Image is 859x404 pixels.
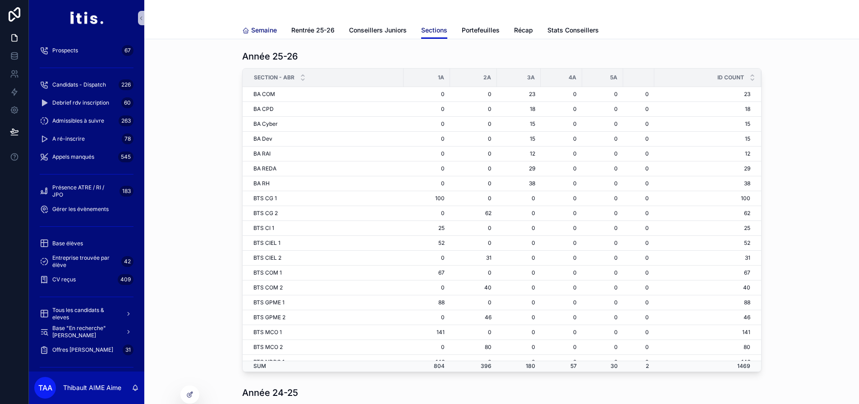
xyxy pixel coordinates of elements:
[34,235,139,252] a: Base élèves
[497,280,541,295] td: 0
[52,346,113,353] span: Offres [PERSON_NAME]
[243,251,404,266] td: BTS CIEL 2
[450,87,496,102] td: 0
[450,161,496,176] td: 0
[450,340,496,355] td: 80
[404,221,450,236] td: 25
[497,295,541,310] td: 0
[654,266,761,280] td: 67
[404,236,450,251] td: 52
[243,191,404,206] td: BTS CG 1
[34,131,139,147] a: A ré-inscrire78
[242,50,298,63] h1: Année 25-26
[450,236,496,251] td: 0
[404,325,450,340] td: 141
[450,132,496,147] td: 0
[654,221,761,236] td: 25
[654,102,761,117] td: 18
[34,306,139,322] a: Tous les candidats & eleves
[582,355,623,370] td: 0
[623,132,654,147] td: 0
[623,102,654,117] td: 0
[582,117,623,132] td: 0
[404,117,450,132] td: 0
[243,161,404,176] td: BA REDA
[52,254,118,269] span: Entreprise trouvée par élève
[123,344,133,355] div: 31
[654,236,761,251] td: 52
[52,135,85,142] span: A ré-inscrire
[654,280,761,295] td: 40
[541,310,583,325] td: 0
[654,147,761,161] td: 12
[541,355,583,370] td: 0
[654,251,761,266] td: 31
[497,117,541,132] td: 15
[541,176,583,191] td: 0
[582,161,623,176] td: 0
[242,386,298,399] h1: Année 24-25
[450,355,496,370] td: 0
[243,361,404,372] td: SUM
[623,176,654,191] td: 0
[450,310,496,325] td: 46
[541,102,583,117] td: 0
[527,74,535,81] span: 3A
[404,280,450,295] td: 0
[119,186,133,197] div: 183
[654,206,761,221] td: 62
[654,191,761,206] td: 100
[623,161,654,176] td: 0
[243,132,404,147] td: BA Dev
[541,147,583,161] td: 0
[438,74,444,81] span: 1A
[122,133,133,144] div: 78
[462,22,500,40] a: Portefeuilles
[497,132,541,147] td: 15
[52,325,118,339] span: Base "En recherche" [PERSON_NAME]
[404,102,450,117] td: 0
[623,191,654,206] td: 0
[541,295,583,310] td: 0
[497,191,541,206] td: 0
[52,81,106,88] span: Candidats - Dispatch
[121,256,133,267] div: 42
[582,87,623,102] td: 0
[118,151,133,162] div: 545
[582,340,623,355] td: 0
[34,77,139,93] a: Candidats - Dispatch226
[119,79,133,90] div: 226
[450,361,496,372] td: 396
[541,266,583,280] td: 0
[582,191,623,206] td: 0
[623,266,654,280] td: 0
[52,153,94,161] span: Appels manqués
[52,47,78,54] span: Prospects
[349,26,407,35] span: Conseillers Juniors
[243,117,404,132] td: BA Cyber
[541,361,583,372] td: 57
[404,176,450,191] td: 0
[38,382,52,393] span: TAA
[654,132,761,147] td: 15
[34,149,139,165] a: Appels manqués545
[63,383,121,392] p: Thibault AIME Aime
[541,280,583,295] td: 0
[582,132,623,147] td: 0
[514,26,533,35] span: Récap
[404,340,450,355] td: 0
[547,22,599,40] a: Stats Conseillers
[623,295,654,310] td: 0
[654,117,761,132] td: 15
[243,236,404,251] td: BTS CIEL 1
[514,22,533,40] a: Récap
[497,251,541,266] td: 0
[497,355,541,370] td: 0
[462,26,500,35] span: Portefeuilles
[541,251,583,266] td: 0
[52,99,109,106] span: Debrief rdv inscription
[497,340,541,355] td: 0
[34,95,139,111] a: Debrief rdv inscription60
[34,42,139,59] a: Prospects67
[404,310,450,325] td: 0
